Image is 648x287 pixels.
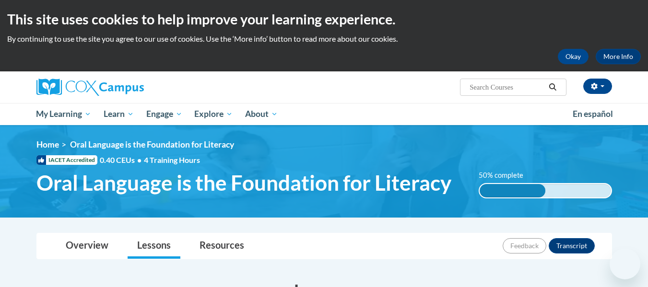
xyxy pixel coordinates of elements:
iframe: Button to launch messaging window [610,249,640,279]
span: • [137,155,141,164]
button: Search [545,81,560,93]
span: En español [573,109,613,119]
div: 50% complete [480,184,545,197]
a: About [239,103,284,125]
a: Resources [190,233,254,259]
a: En español [566,104,619,124]
p: By continuing to use the site you agree to our use of cookies. Use the ‘More info’ button to read... [7,34,641,44]
span: IACET Accredited [36,155,97,165]
a: Engage [140,103,189,125]
span: 0.40 CEUs [100,155,144,165]
span: My Learning [36,108,91,120]
button: Account Settings [583,79,612,94]
a: Explore [188,103,239,125]
button: Transcript [549,238,595,253]
span: Oral Language is the Foundation for Literacy [36,170,451,195]
label: 50% complete [479,170,534,181]
span: Explore [194,108,233,120]
div: Main menu [22,103,626,125]
a: Overview [56,233,118,259]
button: Feedback [503,238,546,253]
h2: This site uses cookies to help improve your learning experience. [7,10,641,29]
a: Learn [97,103,140,125]
span: Engage [146,108,182,120]
a: My Learning [30,103,98,125]
img: Cox Campus [36,79,144,96]
span: Learn [104,108,134,120]
a: Home [36,139,59,149]
span: 4 Training Hours [144,155,200,164]
a: More Info [596,49,641,64]
a: Cox Campus [36,79,219,96]
button: Okay [558,49,589,64]
span: About [245,108,278,120]
input: Search Courses [469,81,545,93]
a: Lessons [128,233,180,259]
span: Oral Language is the Foundation for Literacy [70,139,234,149]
